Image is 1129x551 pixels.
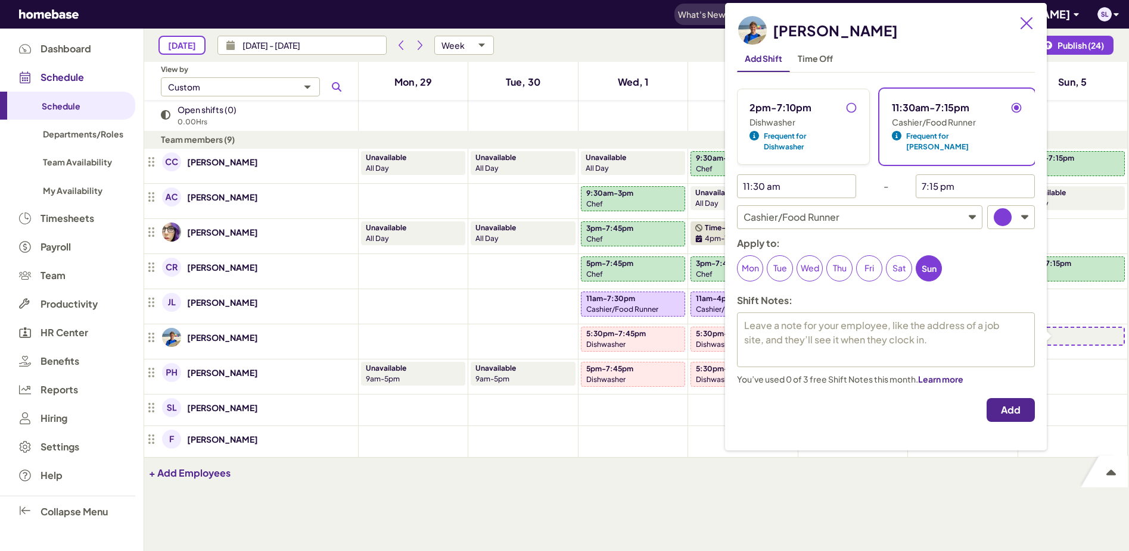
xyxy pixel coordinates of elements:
[696,269,713,280] p: Chef
[737,293,792,308] p: Shift Notes:
[475,223,516,233] p: Unavailable
[41,470,63,481] span: Help
[235,36,387,55] input: Choose a date
[161,256,182,278] a: avatar
[178,117,237,127] p: 0.00 Hrs
[586,188,633,199] p: 9:30am-3pm
[745,53,782,64] span: Add Shift
[475,152,516,163] p: Unavailable
[586,304,658,315] p: Cashier/Food Runner
[797,262,822,274] p: Wed
[43,156,112,167] span: Team Availability
[586,269,603,280] p: Chef
[41,270,66,281] span: Team
[749,101,845,114] p: 2pm-7:10pm
[695,187,736,198] p: Unavailable
[738,262,763,274] p: Mon
[41,413,67,424] span: Hiring
[586,258,633,269] p: 5pm-7:45pm
[187,155,258,169] a: [PERSON_NAME]
[162,258,181,277] img: avatar
[764,131,845,152] span: Frequent for Dishwasher
[906,131,1010,152] span: Frequent for [PERSON_NAME]
[168,40,196,51] span: [DATE]
[586,152,626,163] p: Unavailable
[394,75,432,89] h4: Mon, 29
[441,40,465,51] div: Week
[678,9,726,20] span: What's New
[916,174,1017,198] input: --:-- --
[696,364,755,374] p: 5:30pm-7:45pm
[475,163,565,174] p: all day
[162,187,181,206] img: avatar
[586,339,626,350] p: Dishwasher
[187,365,258,380] p: [PERSON_NAME]
[41,43,91,54] span: Dashboard
[162,223,181,242] img: avatar
[737,236,1035,251] p: Apply to:
[41,72,84,83] span: Schedule
[366,163,456,174] p: all day
[187,330,258,345] p: [PERSON_NAME]
[918,373,963,385] button: Learn more
[43,129,123,139] span: Departments/Roles
[149,467,231,479] span: + Add Employees
[366,374,456,384] p: 9am-5pm
[41,356,79,367] span: Benefits
[161,151,182,173] a: avatar
[187,295,258,309] p: [PERSON_NAME]
[738,16,767,45] img: avatar
[161,327,182,348] a: avatar
[178,102,237,117] p: Open shifts (0)
[767,262,792,274] p: Tue
[327,77,346,96] button: Search
[162,328,181,347] img: avatar
[162,398,181,417] img: avatar
[366,223,406,233] p: Unavailable
[161,132,356,146] p: Team members (9)
[162,430,181,449] img: avatar
[41,384,78,395] span: Reports
[586,199,603,209] p: Chef
[857,262,882,274] p: Fri
[41,242,71,252] span: Payroll
[161,397,182,418] a: avatar
[586,163,676,174] p: all day
[773,20,898,40] h2: [PERSON_NAME]
[187,400,258,415] p: [PERSON_NAME]
[161,362,182,383] a: avatar
[892,101,1010,114] p: 11:30am-7:15pm
[744,210,969,224] p: Cashier/Food Runner
[161,64,346,75] p: View by
[387,73,439,92] a: Mon, 29
[499,73,548,92] a: Tue, 30
[366,233,456,244] p: all day
[475,363,516,374] p: Unavailable
[187,190,258,204] p: [PERSON_NAME]
[696,374,735,385] p: Dishwasher
[162,363,181,382] img: avatar
[611,73,656,92] a: Wed, 1
[41,213,94,224] span: Timesheets
[696,293,733,304] p: 11am-4pm
[506,75,540,89] h4: Tue, 30
[161,428,182,450] a: avatar
[737,372,918,386] p: You’ve used 0 of 3 free Shift Notes this month.
[721,73,764,92] a: Thu, 2
[695,198,785,209] p: all day
[168,82,200,92] div: Custom
[43,185,102,196] span: My Availability
[475,374,565,384] p: 9am-5pm
[586,234,603,245] p: Chef
[158,36,206,55] button: [DATE]
[705,233,740,244] p: 4pm-7pm
[41,505,108,518] span: Collapse Menu
[475,233,565,244] p: all day
[1001,404,1021,416] span: Add
[586,223,633,234] p: 3pm-7:45pm
[892,116,1010,129] p: Cashier/Food Runner
[987,398,1035,422] button: Add
[187,225,258,239] a: [PERSON_NAME]
[41,299,98,309] span: Productivity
